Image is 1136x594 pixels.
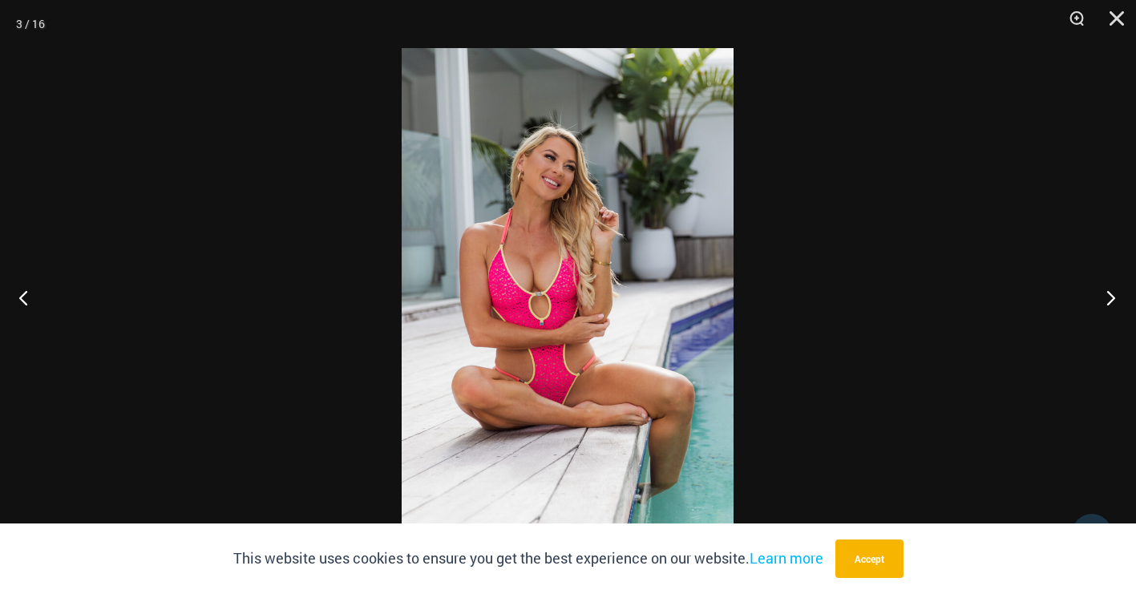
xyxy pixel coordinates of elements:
div: 3 / 16 [16,12,45,36]
a: Learn more [750,548,823,568]
p: This website uses cookies to ensure you get the best experience on our website. [233,547,823,571]
button: Accept [835,539,904,578]
img: Bubble Mesh Highlight Pink 819 One Piece 04 [402,48,734,546]
button: Next [1076,257,1136,337]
